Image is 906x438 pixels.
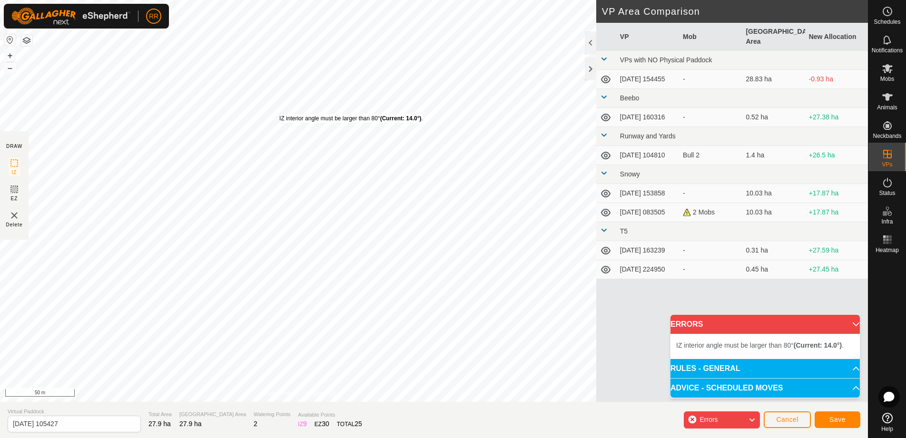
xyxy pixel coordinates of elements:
[805,108,868,127] td: +27.38 ha
[620,56,712,64] span: VPs with NO Physical Paddock
[805,184,868,203] td: +17.87 ha
[4,34,16,46] button: Reset Map
[620,132,676,140] span: Runway and Yards
[670,321,703,328] span: ERRORS
[742,70,805,89] td: 28.83 ha
[764,411,811,428] button: Cancel
[616,241,679,260] td: [DATE] 163239
[616,203,679,222] td: [DATE] 083505
[179,410,246,419] span: [GEOGRAPHIC_DATA] Area
[876,247,899,253] span: Heatmap
[355,420,362,428] span: 25
[683,74,738,84] div: -
[303,420,307,428] span: 9
[670,334,860,359] p-accordion-content: ERRORS
[6,221,23,228] span: Delete
[805,260,868,279] td: +27.45 ha
[679,23,742,51] th: Mob
[670,359,860,378] p-accordion-header: RULES - GENERAL
[254,420,257,428] span: 2
[8,408,141,416] span: Virtual Paddock
[742,108,805,127] td: 0.52 ha
[6,143,22,150] div: DRAW
[683,112,738,122] div: -
[742,146,805,165] td: 1.4 ha
[616,146,679,165] td: [DATE] 104810
[829,416,846,423] span: Save
[4,50,16,61] button: +
[9,210,20,221] img: VP
[149,11,158,21] span: RR
[683,188,738,198] div: -
[298,411,362,419] span: Available Points
[616,184,679,203] td: [DATE] 153858
[12,169,17,176] span: IZ
[805,146,868,165] td: +26.5 ha
[874,19,900,25] span: Schedules
[872,48,903,53] span: Notifications
[4,62,16,74] button: –
[602,6,868,17] h2: VP Area Comparison
[11,8,130,25] img: Gallagher Logo
[880,76,894,82] span: Mobs
[380,115,422,122] b: (Current: 14.0°)
[254,410,290,419] span: Watering Points
[148,410,172,419] span: Total Area
[879,190,895,196] span: Status
[699,416,718,423] span: Errors
[260,389,296,398] a: Privacy Policy
[670,384,783,392] span: ADVICE - SCHEDULED MOVES
[881,426,893,432] span: Help
[620,94,639,102] span: Beebo
[616,70,679,89] td: [DATE] 154455
[742,23,805,51] th: [GEOGRAPHIC_DATA] Area
[805,241,868,260] td: +27.59 ha
[676,341,844,349] span: IZ interior angle must be larger than 80° .
[11,195,18,202] span: EZ
[279,114,423,123] div: IZ interior angle must be larger than 80° .
[815,411,860,428] button: Save
[337,419,362,429] div: TOTAL
[742,260,805,279] td: 0.45 ha
[670,315,860,334] p-accordion-header: ERRORS
[805,23,868,51] th: New Allocation
[742,241,805,260] td: 0.31 ha
[616,260,679,279] td: [DATE] 224950
[877,105,897,110] span: Animals
[298,419,306,429] div: IZ
[776,416,798,423] span: Cancel
[322,420,329,428] span: 30
[794,341,842,349] b: (Current: 14.0°)
[882,162,892,167] span: VPs
[148,420,171,428] span: 27.9 ha
[21,35,32,46] button: Map Layers
[670,379,860,398] p-accordion-header: ADVICE - SCHEDULED MOVES
[805,70,868,89] td: -0.93 ha
[620,227,628,235] span: T5
[742,203,805,222] td: 10.03 ha
[670,365,740,372] span: RULES - GENERAL
[683,264,738,274] div: -
[805,203,868,222] td: +17.87 ha
[179,420,202,428] span: 27.9 ha
[683,207,738,217] div: 2 Mobs
[683,150,738,160] div: Bull 2
[742,184,805,203] td: 10.03 ha
[873,133,901,139] span: Neckbands
[683,245,738,255] div: -
[315,419,329,429] div: EZ
[881,219,893,224] span: Infra
[616,108,679,127] td: [DATE] 160316
[307,389,335,398] a: Contact Us
[616,23,679,51] th: VP
[868,409,906,436] a: Help
[620,170,640,178] span: Snowy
